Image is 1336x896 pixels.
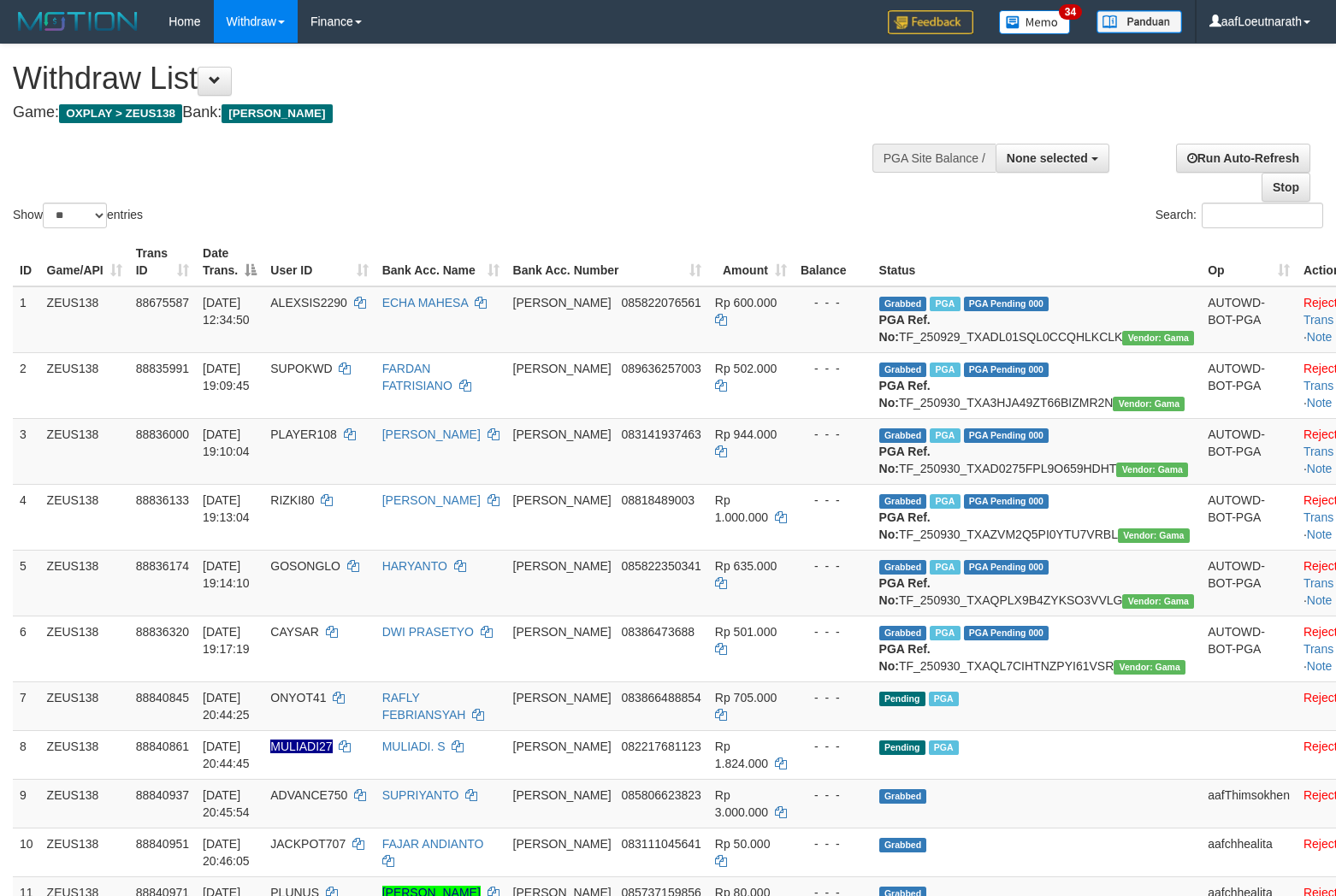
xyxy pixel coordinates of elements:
[13,779,40,828] td: 9
[715,362,777,375] span: Rp 502.000
[929,740,959,755] span: Marked by aafpengsreynich
[801,835,866,852] div: - - -
[879,510,931,541] b: PGA Ref. No:
[270,493,314,507] span: RIZKI80
[930,363,960,377] span: Marked by aafpengsreynich
[13,550,40,616] td: 5
[715,296,777,309] span: Rp 600.000
[40,286,129,353] td: ZEUS138
[1307,330,1333,344] a: Note
[1262,173,1310,202] a: Stop
[13,730,40,779] td: 8
[40,779,129,828] td: ZEUS138
[513,740,612,753] span: [PERSON_NAME]
[136,362,189,375] span: 88835991
[382,837,484,851] a: FAJAR ANDIANTO
[136,296,189,309] span: 88675587
[203,691,250,722] span: [DATE] 20:44:25
[621,740,701,753] span: Copy 082217681123 to clipboard
[1118,528,1190,543] span: Vendor URL: https://trx31.1velocity.biz
[879,363,927,377] span: Grabbed
[1201,286,1297,353] td: AUTOWD-BOT-PGA
[930,494,960,509] span: Marked by aafpengsreynich
[964,494,1049,509] span: PGA Pending
[715,625,777,639] span: Rp 501.000
[203,296,250,327] span: [DATE] 12:34:50
[382,740,446,753] a: MULIADI. S
[621,427,701,441] span: Copy 083141937463 to clipboard
[708,238,794,286] th: Amount: activate to sort column ascending
[715,493,768,524] span: Rp 1.000.000
[136,740,189,753] span: 88840861
[270,788,347,802] span: ADVANCE750
[40,418,129,484] td: ZEUS138
[270,691,326,704] span: ONYOT41
[621,559,701,573] span: Copy 085822350341 to clipboard
[263,238,375,286] th: User ID: activate to sort column ascending
[136,691,189,704] span: 88840845
[1307,659,1333,673] a: Note
[801,360,866,377] div: - - -
[203,788,250,819] span: [DATE] 20:45:54
[382,296,468,309] a: ECHA MAHESA
[136,559,189,573] span: 88836174
[506,238,708,286] th: Bank Acc. Number: activate to sort column ascending
[270,559,340,573] span: GOSONGLO
[1176,144,1310,173] a: Run Auto-Refresh
[621,837,701,851] span: Copy 083111045641 to clipboard
[1122,331,1194,345] span: Vendor URL: https://trx31.1velocity.biz
[513,427,612,441] span: [PERSON_NAME]
[1156,203,1323,228] label: Search:
[1201,550,1297,616] td: AUTOWD-BOT-PGA
[382,788,459,802] a: SUPRIYANTO
[715,427,777,441] span: Rp 944.000
[801,426,866,443] div: - - -
[382,691,466,722] a: RAFLY FEBRIANSYAH
[879,428,927,443] span: Grabbed
[13,286,40,353] td: 1
[136,837,189,851] span: 88840951
[375,238,506,286] th: Bank Acc. Name: activate to sort column ascending
[621,691,701,704] span: Copy 083866488854 to clipboard
[13,203,143,228] label: Show entries
[13,484,40,550] td: 4
[872,418,1202,484] td: TF_250930_TXAD0275FPL9O659HDHT
[222,104,332,123] span: [PERSON_NAME]
[621,625,695,639] span: Copy 08386473688 to clipboard
[1307,593,1333,607] a: Note
[801,689,866,706] div: - - -
[1059,4,1082,20] span: 34
[1113,397,1185,411] span: Vendor URL: https://trx31.1velocity.biz
[13,104,873,121] h4: Game: Bank:
[879,445,931,475] b: PGA Ref. No:
[621,788,701,802] span: Copy 085806623823 to clipboard
[136,625,189,639] span: 88836320
[382,625,474,639] a: DWI PRASETYO
[382,493,481,507] a: [PERSON_NAME]
[872,616,1202,681] td: TF_250930_TXAQL7CIHTNZPYI61VSR
[879,838,927,852] span: Grabbed
[40,616,129,681] td: ZEUS138
[136,788,189,802] span: 88840937
[621,362,701,375] span: Copy 089636257003 to clipboard
[129,238,196,286] th: Trans ID: activate to sort column ascending
[270,625,319,639] span: CAYSAR
[879,789,927,804] span: Grabbed
[879,560,927,575] span: Grabbed
[872,352,1202,418] td: TF_250930_TXA3HJA49ZT66BIZMR2N
[13,828,40,876] td: 10
[1201,418,1297,484] td: AUTOWD-BOT-PGA
[382,427,481,441] a: [PERSON_NAME]
[1307,396,1333,410] a: Note
[930,560,960,575] span: Marked by aafpengsreynich
[203,837,250,868] span: [DATE] 20:46:05
[513,837,612,851] span: [PERSON_NAME]
[801,738,866,755] div: - - -
[40,828,129,876] td: ZEUS138
[382,559,447,573] a: HARYANTO
[801,787,866,804] div: - - -
[196,238,263,286] th: Date Trans.: activate to sort column descending
[136,427,189,441] span: 88836000
[964,297,1049,311] span: PGA Pending
[13,616,40,681] td: 6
